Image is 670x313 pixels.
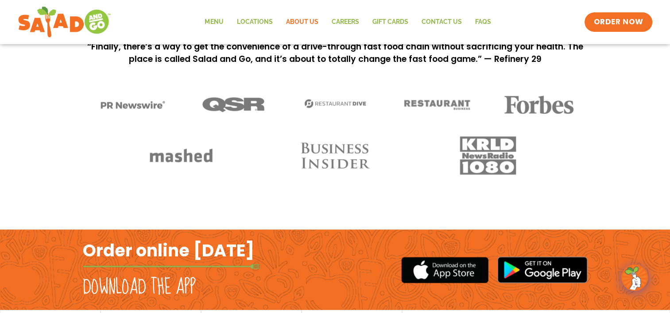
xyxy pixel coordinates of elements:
a: FAQs [468,12,497,32]
a: ORDER NOW [585,12,652,32]
h2: Order online [DATE] [83,240,254,261]
img: Media_Restaurant Dive [295,84,375,126]
span: ORDER NOW [593,17,643,27]
img: Media_QSR logo [194,84,273,126]
nav: Menu [198,12,497,32]
p: “Finally, there’s a way to get the convenience of a drive-through fast food chain without sacrifi... [87,41,583,66]
a: Locations [230,12,279,32]
h2: Download the app [83,275,196,300]
img: new-SAG-logo-768×292 [18,4,111,40]
img: wpChatIcon [622,265,647,290]
a: Careers [325,12,365,32]
a: Contact Us [414,12,468,32]
img: Media_Forbes logo [499,84,579,126]
img: Media_KRLD [448,134,528,176]
a: About Us [279,12,325,32]
img: fork [83,264,260,269]
img: google_play [497,256,588,283]
img: Media_Business Insider [295,134,375,176]
img: Media_Mashed [143,134,222,176]
a: GIFT CARDS [365,12,414,32]
a: Menu [198,12,230,32]
img: Media_Restaurant Business [397,84,477,126]
img: appstore [401,256,488,284]
img: Media_PR Newwire [92,84,171,126]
